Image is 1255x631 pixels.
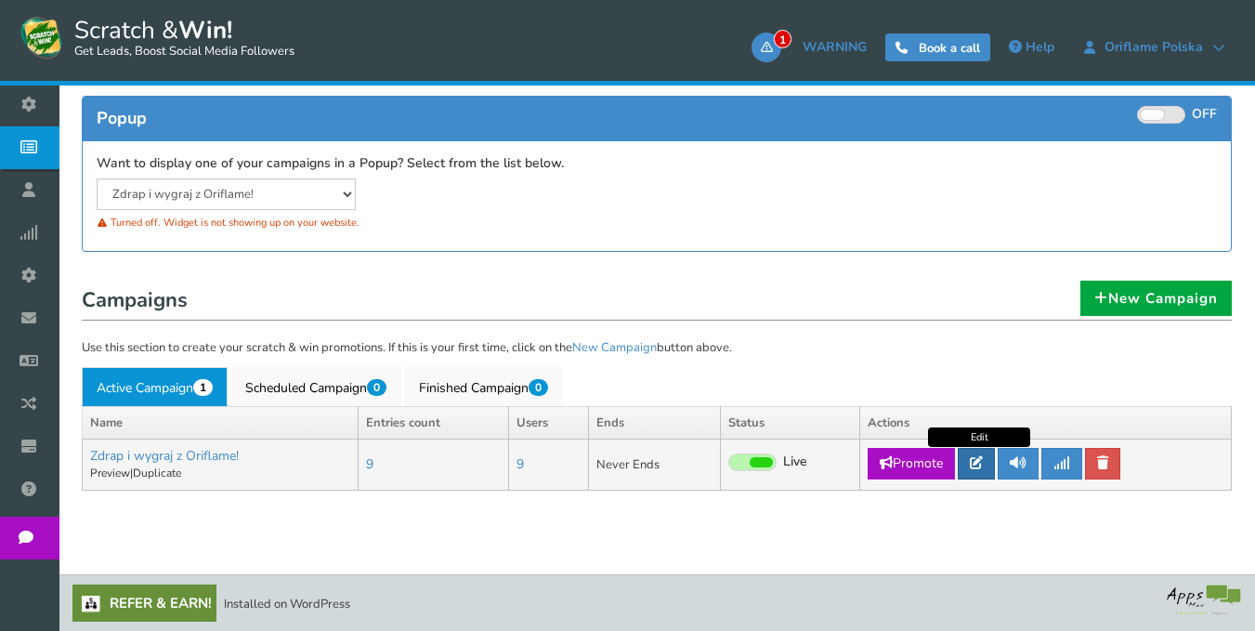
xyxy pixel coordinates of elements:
span: Installed on WordPress [224,596,350,612]
strong: Win! [178,14,232,46]
a: Scheduled Campaign [230,367,401,406]
a: Help [1000,33,1064,62]
span: Live [783,454,807,471]
a: New Campaign [1080,281,1232,316]
a: Promote [868,448,955,480]
span: 0 [367,379,386,396]
a: Finished Campaign [404,367,563,406]
th: Users [509,406,588,440]
a: Refer & Earn! [72,585,216,622]
small: Get Leads, Boost Social Media Followers [74,45,294,59]
a: Scratch &Win! Get Leads, Boost Social Media Followers [19,14,294,60]
th: Actions [860,406,1232,440]
div: Edit [928,427,1030,447]
p: | [90,466,350,481]
a: Book a call [885,33,990,61]
th: Name [83,406,359,440]
span: Scratch & [65,14,294,60]
span: WARNING [803,38,867,56]
th: Entries count [358,406,509,440]
a: Preview [90,466,130,480]
span: Popup [97,107,147,129]
a: Duplicate [133,466,181,480]
span: Book a call [919,40,980,57]
a: Zdrap i wygraj z Oriflame! [90,447,239,465]
p: Use this section to create your scratch & win promotions. If this is your first time, click on th... [82,339,1232,358]
a: 9 [516,455,524,473]
th: Status [721,406,860,440]
a: 1WARNING [752,33,876,62]
span: Help [1026,38,1054,56]
img: Scratch and Win [19,14,65,60]
h1: Campaigns [82,283,1232,321]
div: Turned off. Widget is not showing up on your website. [97,210,643,235]
span: 1 [193,379,213,396]
span: 1 [774,30,791,48]
span: OFF [1192,105,1217,123]
a: 9 [366,455,373,473]
a: Active Campaign [82,367,228,406]
span: 0 [529,379,548,396]
img: bg_logo_foot.webp [1167,585,1241,615]
label: Want to display one of your campaigns in a Popup? Select from the list below. [97,155,564,173]
td: Never Ends [588,440,720,490]
span: Oriflame Polska [1095,40,1212,55]
th: Ends [588,406,720,440]
a: New Campaign [572,339,657,356]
